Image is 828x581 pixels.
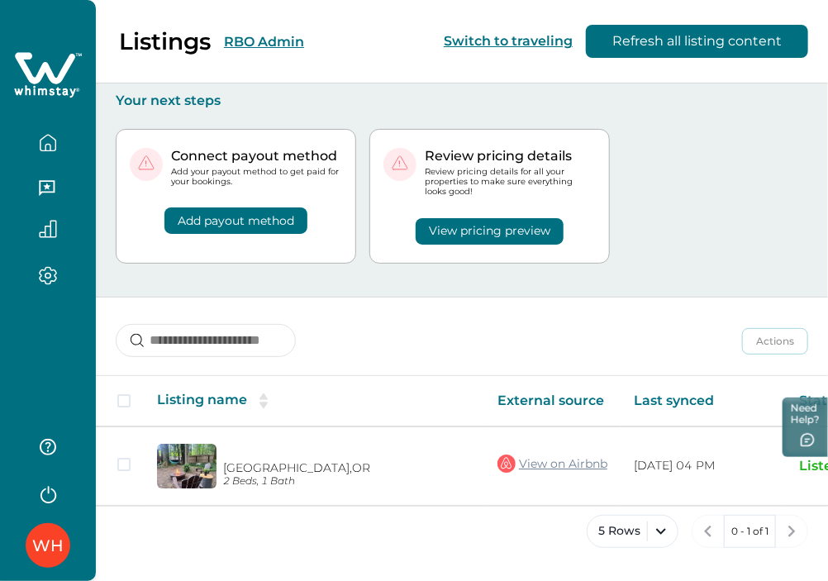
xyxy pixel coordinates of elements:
[224,34,304,50] button: RBO Admin
[775,515,808,548] button: next page
[497,453,607,474] a: View on Airbnb
[444,33,573,49] button: Switch to traveling
[587,515,678,548] button: 5 Rows
[223,461,471,475] p: [GEOGRAPHIC_DATA], OR
[634,458,773,474] p: [DATE] 04 PM
[157,444,217,488] img: propertyImage_
[425,167,596,198] p: Review pricing details for all your properties to make sure everything looks good!
[247,393,280,409] button: sorting
[119,27,211,55] p: Listings
[731,523,769,540] p: 0 - 1 of 1
[724,515,776,548] button: 0 - 1 of 1
[692,515,725,548] button: previous page
[416,218,564,245] button: View pricing preview
[32,526,64,565] div: Whimstay Host
[484,376,621,426] th: External source
[742,328,808,355] button: Actions
[144,376,484,426] th: Listing name
[171,148,342,164] p: Connect payout method
[164,207,307,234] button: Add payout method
[223,475,471,488] p: 2 Beds, 1 Bath
[621,376,786,426] th: Last synced
[116,93,808,109] p: Your next steps
[425,148,596,164] p: Review pricing details
[586,25,808,58] button: Refresh all listing content
[171,167,342,187] p: Add your payout method to get paid for your bookings.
